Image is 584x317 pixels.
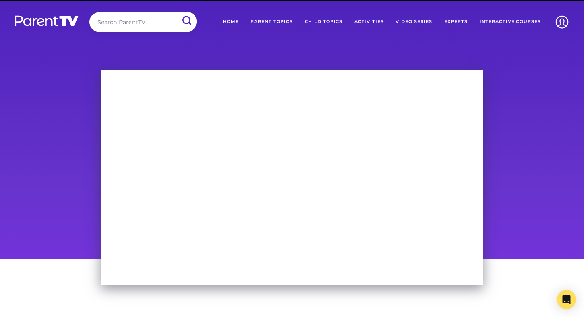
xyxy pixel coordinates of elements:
input: Search ParentTV [89,12,197,32]
a: Home [217,12,245,32]
img: parenttv-logo-white.4c85aaf.svg [14,15,79,27]
a: Video Series [390,12,438,32]
input: Submit [176,12,197,30]
div: Open Intercom Messenger [557,290,576,309]
img: Account [552,12,572,32]
a: Interactive Courses [474,12,547,32]
a: Child Topics [299,12,348,32]
a: Parent Topics [245,12,299,32]
a: Experts [438,12,474,32]
a: Activities [348,12,390,32]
